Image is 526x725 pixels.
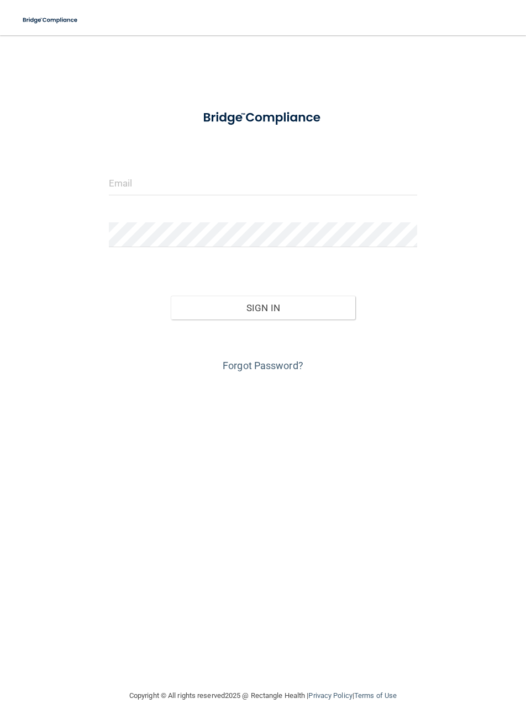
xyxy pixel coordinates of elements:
[171,296,356,320] button: Sign In
[17,9,85,31] img: bridge_compliance_login_screen.278c3ca4.svg
[354,691,397,700] a: Terms of Use
[190,102,336,134] img: bridge_compliance_login_screen.278c3ca4.svg
[308,691,352,700] a: Privacy Policy
[109,170,417,195] input: Email
[223,360,303,371] a: Forgot Password?
[61,678,465,713] div: Copyright © All rights reserved 2025 @ Rectangle Health | |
